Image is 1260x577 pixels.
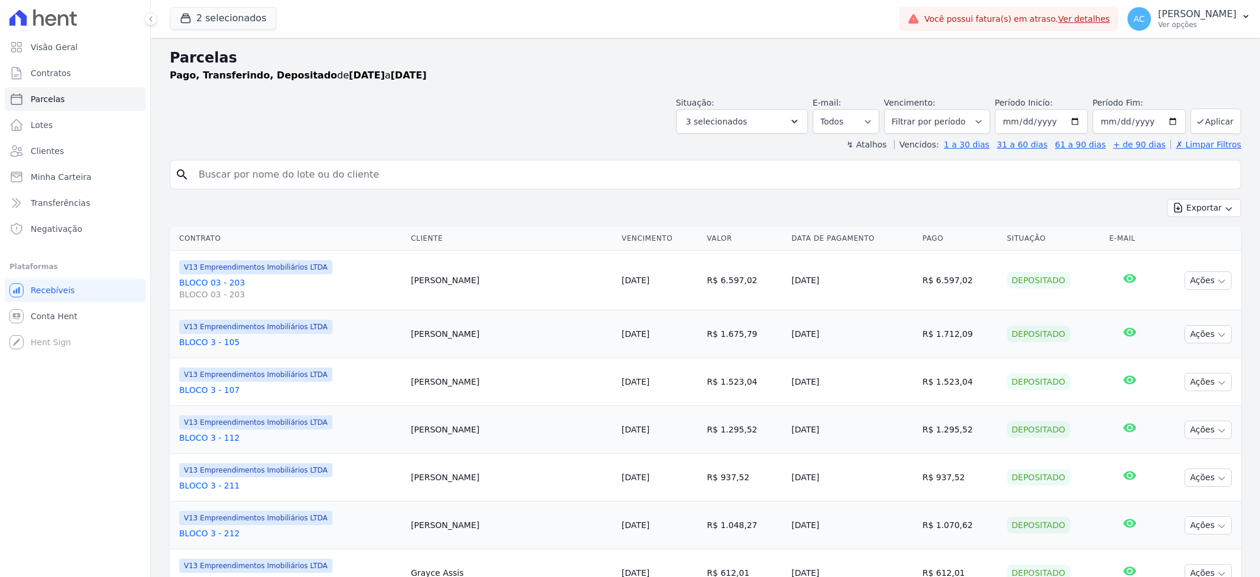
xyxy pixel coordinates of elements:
[1185,421,1232,439] button: Ações
[5,87,146,111] a: Parcelas
[1007,469,1070,486] div: Depositado
[787,358,918,406] td: [DATE]
[175,168,189,182] i: search
[170,7,276,29] button: 2 selecionados
[31,284,75,296] span: Recebíveis
[179,320,332,334] span: V13 Empreendimentos Imobiliários LTDA
[349,70,385,81] strong: [DATE]
[406,454,617,501] td: [PERSON_NAME]
[1007,517,1070,533] div: Depositado
[5,191,146,215] a: Transferências
[1134,15,1145,23] span: AC
[1185,468,1232,487] button: Ações
[924,13,1110,25] span: Você possui fatura(s) em atraso.
[617,227,702,251] th: Vencimento
[1158,20,1236,29] p: Ver opções
[622,473,649,482] a: [DATE]
[406,251,617,310] td: [PERSON_NAME]
[31,93,65,105] span: Parcelas
[787,406,918,454] td: [DATE]
[702,454,787,501] td: R$ 937,52
[5,113,146,137] a: Lotes
[170,68,427,83] p: de a
[179,288,401,300] span: BLOCO 03 - 203
[995,98,1053,107] label: Período Inicío:
[179,511,332,525] span: V13 Empreendimentos Imobiliários LTDA
[944,140,989,149] a: 1 a 30 dias
[787,310,918,358] td: [DATE]
[1185,325,1232,343] button: Ações
[406,227,617,251] th: Cliente
[787,501,918,549] td: [DATE]
[894,140,939,149] label: Vencidos:
[5,35,146,59] a: Visão Geral
[391,70,427,81] strong: [DATE]
[1104,227,1155,251] th: E-mail
[702,310,787,358] td: R$ 1.675,79
[918,227,1002,251] th: Pago
[179,260,332,274] span: V13 Empreendimentos Imobiliários LTDA
[1113,140,1166,149] a: + de 90 dias
[179,463,332,477] span: V13 Empreendimentos Imobiliários LTDA
[884,98,935,107] label: Vencimento:
[31,119,53,131] span: Lotes
[702,358,787,406] td: R$ 1.523,04
[31,310,77,322] span: Conta Hent
[406,501,617,549] td: [PERSON_NAME]
[5,139,146,163] a: Clientes
[5,304,146,328] a: Conta Hent
[622,520,649,530] a: [DATE]
[5,165,146,189] a: Minha Carteira
[179,368,332,382] span: V13 Empreendimentos Imobiliários LTDA
[1185,271,1232,290] button: Ações
[1185,516,1232,535] button: Ações
[5,278,146,302] a: Recebíveis
[31,67,71,79] span: Contratos
[1185,373,1232,391] button: Ações
[787,227,918,251] th: Data de Pagamento
[31,41,78,53] span: Visão Geral
[918,358,1002,406] td: R$ 1.523,04
[676,98,714,107] label: Situação:
[918,454,1002,501] td: R$ 937,52
[31,171,91,183] span: Minha Carteira
[622,377,649,386] a: [DATE]
[702,406,787,454] td: R$ 1.295,52
[918,501,1002,549] td: R$ 1.070,62
[1007,326,1070,342] div: Depositado
[1190,109,1241,134] button: Aplicar
[170,227,406,251] th: Contrato
[1007,373,1070,390] div: Depositado
[31,197,90,209] span: Transferências
[813,98,842,107] label: E-mail:
[1058,14,1110,24] a: Ver detalhes
[179,277,401,300] a: BLOCO 03 - 203BLOCO 03 - 203
[179,432,401,444] a: BLOCO 3 - 112
[179,559,332,573] span: V13 Empreendimentos Imobiliários LTDA
[406,310,617,358] td: [PERSON_NAME]
[170,47,1241,68] h2: Parcelas
[179,415,332,430] span: V13 Empreendimentos Imobiliários LTDA
[192,163,1236,186] input: Buscar por nome do lote ou do cliente
[406,358,617,406] td: [PERSON_NAME]
[1007,421,1070,438] div: Depositado
[676,109,808,134] button: 3 selecionados
[1002,227,1105,251] th: Situação
[702,501,787,549] td: R$ 1.048,27
[406,406,617,454] td: [PERSON_NAME]
[686,114,747,129] span: 3 selecionados
[170,70,337,81] strong: Pago, Transferindo, Depositado
[31,145,64,157] span: Clientes
[918,310,1002,358] td: R$ 1.712,09
[179,384,401,396] a: BLOCO 3 - 107
[179,480,401,491] a: BLOCO 3 - 211
[1170,140,1241,149] a: ✗ Limpar Filtros
[918,406,1002,454] td: R$ 1.295,52
[622,329,649,339] a: [DATE]
[31,223,83,235] span: Negativação
[787,454,918,501] td: [DATE]
[787,251,918,310] td: [DATE]
[1167,199,1241,217] button: Exportar
[1007,272,1070,288] div: Depositado
[997,140,1047,149] a: 31 a 60 dias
